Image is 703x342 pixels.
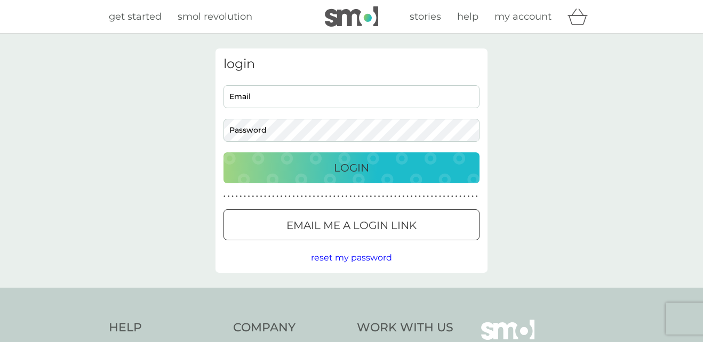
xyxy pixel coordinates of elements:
p: ● [419,194,421,199]
span: my account [494,11,552,22]
p: ● [435,194,437,199]
p: ● [252,194,254,199]
p: ● [439,194,441,199]
div: basket [568,6,594,27]
h4: Company [233,320,347,336]
p: ● [284,194,286,199]
p: ● [301,194,303,199]
button: Login [223,152,480,183]
p: ● [317,194,319,199]
p: ● [472,194,474,199]
a: get started [109,9,162,25]
p: ● [297,194,299,199]
p: Email me a login link [286,217,417,234]
p: ● [366,194,368,199]
p: ● [329,194,331,199]
p: ● [321,194,323,199]
p: Login [334,159,369,176]
p: ● [411,194,413,199]
p: ● [358,194,360,199]
p: ● [362,194,364,199]
p: ● [374,194,376,199]
p: ● [256,194,258,199]
p: ● [276,194,278,199]
p: ● [390,194,393,199]
p: ● [378,194,380,199]
a: my account [494,9,552,25]
p: ● [382,194,384,199]
p: ● [273,194,275,199]
p: ● [423,194,425,199]
p: ● [370,194,372,199]
p: ● [325,194,327,199]
p: ● [476,194,478,199]
p: ● [248,194,250,199]
p: ● [349,194,351,199]
p: ● [386,194,388,199]
p: ● [403,194,405,199]
p: ● [309,194,311,199]
span: reset my password [311,253,392,263]
p: ● [231,194,234,199]
p: ● [394,194,396,199]
p: ● [268,194,270,199]
p: ● [447,194,449,199]
p: ● [456,194,458,199]
p: ● [223,194,226,199]
p: ● [398,194,401,199]
span: get started [109,11,162,22]
p: ● [341,194,343,199]
p: ● [313,194,315,199]
p: ● [468,194,470,199]
p: ● [443,194,445,199]
p: ● [346,194,348,199]
span: stories [410,11,441,22]
p: ● [459,194,461,199]
p: ● [244,194,246,199]
h4: Work With Us [357,320,453,336]
h3: login [223,56,480,72]
p: ● [236,194,238,199]
p: ● [228,194,230,199]
p: ● [333,194,335,199]
p: ● [264,194,266,199]
p: ● [414,194,417,199]
a: stories [410,9,441,25]
img: smol [325,6,378,27]
p: ● [260,194,262,199]
p: ● [240,194,242,199]
p: ● [281,194,283,199]
button: Email me a login link [223,209,480,240]
p: ● [293,194,295,199]
p: ● [451,194,453,199]
p: ● [431,194,433,199]
p: ● [464,194,466,199]
button: reset my password [311,251,392,265]
p: ● [406,194,409,199]
p: ● [305,194,307,199]
span: help [457,11,478,22]
p: ● [354,194,356,199]
h4: Help [109,320,222,336]
p: ● [289,194,291,199]
p: ● [338,194,340,199]
a: help [457,9,478,25]
span: smol revolution [178,11,252,22]
a: smol revolution [178,9,252,25]
p: ● [427,194,429,199]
